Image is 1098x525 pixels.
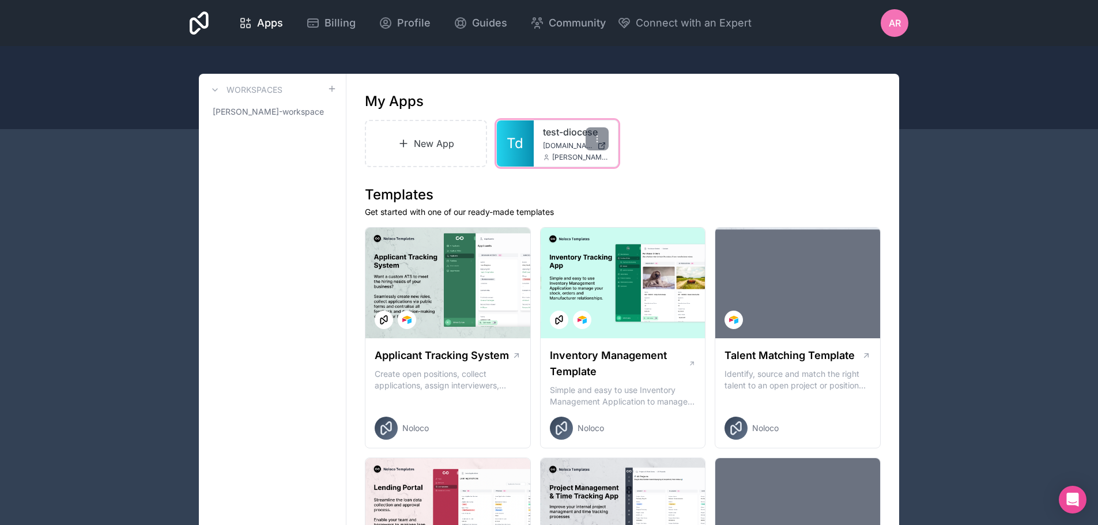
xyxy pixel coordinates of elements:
p: Identify, source and match the right talent to an open project or position with our Talent Matchi... [725,368,871,391]
a: Billing [297,10,365,36]
span: Noloco [752,422,779,434]
a: test-diocese [543,125,609,139]
span: AR [889,16,901,30]
img: Airtable Logo [578,315,587,324]
span: Profile [397,15,431,31]
span: Noloco [402,422,429,434]
h1: My Apps [365,92,424,111]
a: [PERSON_NAME]-workspace [208,101,337,122]
span: Noloco [578,422,604,434]
span: [DOMAIN_NAME] [543,141,593,150]
span: Apps [257,15,283,31]
a: Guides [444,10,516,36]
h3: Workspaces [227,84,282,96]
h1: Applicant Tracking System [375,348,509,364]
div: Open Intercom Messenger [1059,486,1086,513]
span: Guides [472,15,507,31]
span: Td [507,134,523,153]
a: [DOMAIN_NAME] [543,141,609,150]
span: Connect with an Expert [636,15,752,31]
p: Get started with one of our ready-made templates [365,206,881,218]
img: Airtable Logo [402,315,412,324]
a: Profile [369,10,440,36]
h1: Templates [365,186,881,204]
h1: Inventory Management Template [550,348,688,380]
span: [PERSON_NAME]-workspace [213,106,324,118]
span: Community [549,15,606,31]
a: Workspaces [208,83,282,97]
a: Community [521,10,615,36]
h1: Talent Matching Template [725,348,855,364]
a: New App [365,120,487,167]
a: Apps [229,10,292,36]
a: Td [497,120,534,167]
img: Airtable Logo [729,315,738,324]
span: Billing [325,15,356,31]
span: [PERSON_NAME][EMAIL_ADDRESS][PERSON_NAME][DOMAIN_NAME] [552,153,609,162]
p: Create open positions, collect applications, assign interviewers, centralise candidate feedback a... [375,368,521,391]
p: Simple and easy to use Inventory Management Application to manage your stock, orders and Manufact... [550,384,696,407]
button: Connect with an Expert [617,15,752,31]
